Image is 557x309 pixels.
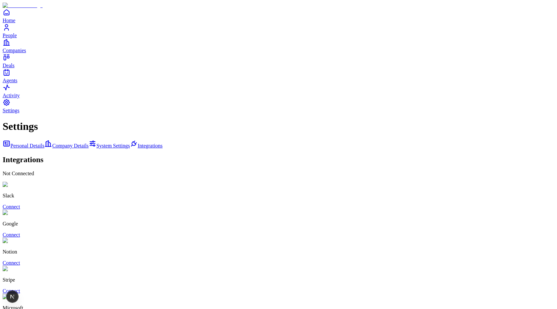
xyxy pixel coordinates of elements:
[3,108,20,113] span: Settings
[3,238,33,244] img: Notion logo
[89,143,130,148] a: System Settings
[44,143,89,148] a: Company Details
[3,78,17,83] span: Agents
[3,277,554,283] p: Stripe
[138,143,163,148] span: Integrations
[3,221,554,227] p: Google
[3,182,30,188] img: Slack logo
[3,155,554,164] h2: Integrations
[3,93,20,98] span: Activity
[3,193,554,199] p: Slack
[3,210,34,216] img: Google logo
[3,288,20,294] a: Connect
[3,260,20,266] a: Connect
[3,99,554,113] a: Settings
[130,143,163,148] a: Integrations
[3,232,20,238] a: Connect
[3,204,20,209] a: Connect
[3,33,17,38] span: People
[3,18,15,23] span: Home
[3,171,554,177] p: Not Connected
[3,23,554,38] a: People
[3,63,14,68] span: Deals
[10,143,44,148] span: Personal Details
[3,249,554,255] p: Notion
[3,294,39,300] img: Microsoft logo
[3,84,554,98] a: Activity
[3,8,554,23] a: Home
[52,143,89,148] span: Company Details
[3,48,26,53] span: Companies
[3,54,554,68] a: Deals
[3,143,44,148] a: Personal Details
[3,266,31,272] img: Stripe logo
[3,69,554,83] a: Agents
[3,3,43,8] img: Item Brain Logo
[3,39,554,53] a: Companies
[3,120,554,132] h1: Settings
[96,143,130,148] span: System Settings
